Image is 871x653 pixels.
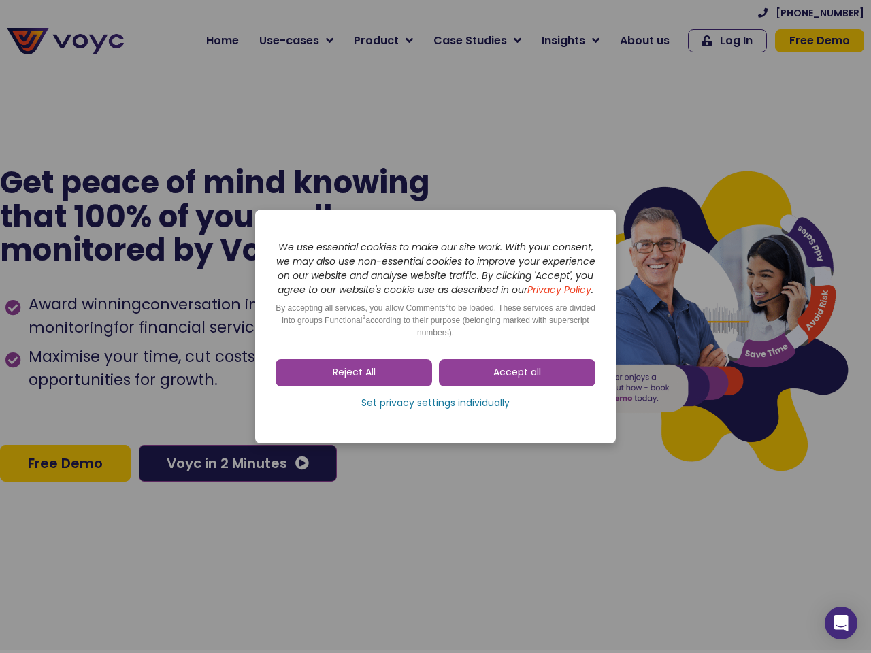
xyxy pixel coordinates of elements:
[361,397,510,410] span: Set privacy settings individually
[493,366,541,380] span: Accept all
[825,607,857,639] div: Open Intercom Messenger
[439,359,595,386] a: Accept all
[276,393,595,414] a: Set privacy settings individually
[362,314,365,320] sup: 2
[276,359,432,386] a: Reject All
[527,283,591,297] a: Privacy Policy
[446,301,449,308] sup: 2
[276,303,595,337] span: By accepting all services, you allow Comments to be loaded. These services are divided into group...
[276,240,595,297] i: We use essential cookies to make our site work. With your consent, we may also use non-essential ...
[333,366,376,380] span: Reject All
